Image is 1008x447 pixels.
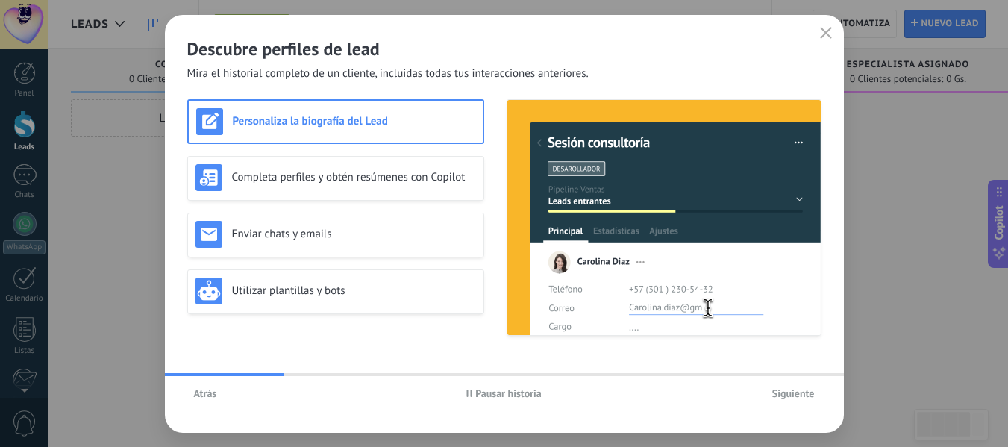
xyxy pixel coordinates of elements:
span: Siguiente [772,388,815,398]
h2: Descubre perfiles de lead [187,37,821,60]
h3: Enviar chats y emails [232,227,476,241]
span: Atrás [194,388,217,398]
h3: Utilizar plantillas y bots [232,284,476,298]
h3: Completa perfiles y obtén resúmenes con Copilot [232,170,476,184]
button: Pausar historia [460,382,548,404]
button: Siguiente [766,382,821,404]
span: Pausar historia [475,388,542,398]
button: Atrás [187,382,224,404]
h3: Personaliza la biografía del Lead [233,114,475,128]
span: Mira el historial completo de un cliente, incluidas todas tus interacciones anteriores. [187,66,589,81]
